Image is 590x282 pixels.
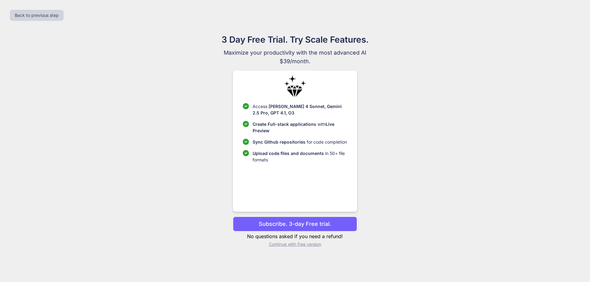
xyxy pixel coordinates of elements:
[243,121,249,127] img: checklist
[243,103,249,109] img: checklist
[253,104,342,115] span: [PERSON_NAME] 4 Sonnet, Gemini 2.5 Pro, GPT 4.1, O3
[192,48,398,57] span: Maximize your productivity with the most advanced AI
[253,122,317,127] span: Create Full-stack applications
[259,220,331,228] p: Subscribe. 3-day Free trial.
[10,10,64,21] button: Back to previous step
[192,33,398,46] h1: 3 Day Free Trial. Try Scale Features.
[253,150,347,163] p: in 50+ file formats
[243,150,249,156] img: checklist
[253,151,324,156] span: Upload code files and documents
[233,241,357,247] p: Continue with free version
[253,103,347,116] p: Access
[253,139,347,145] p: for code completion
[192,57,398,66] span: $39/month.
[253,139,305,145] span: Sync Github repositories
[253,121,347,134] p: with
[233,217,357,231] button: Subscribe. 3-day Free trial.
[243,139,249,145] img: checklist
[233,233,357,240] p: No questions asked if you need a refund!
